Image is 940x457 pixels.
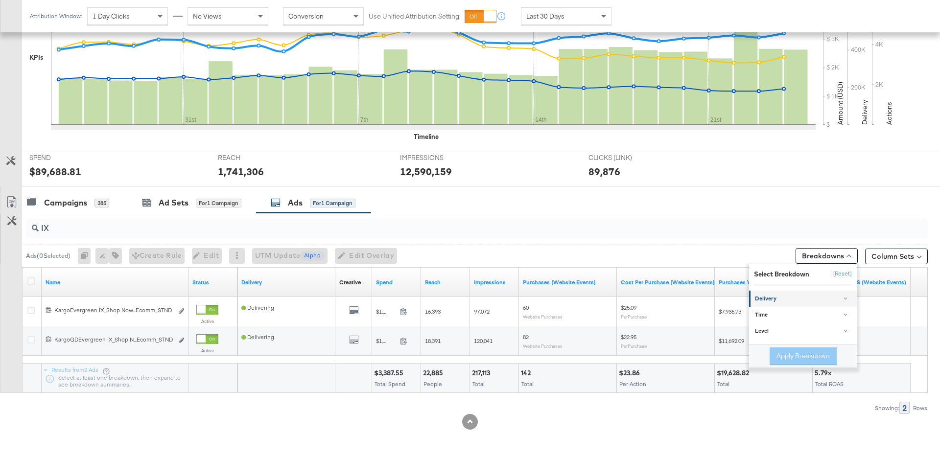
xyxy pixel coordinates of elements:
[755,295,852,303] div: Delivery
[719,337,744,344] span: $11,692.09
[425,308,441,315] span: 16,393
[78,248,95,264] div: 0
[93,12,130,21] span: 1 Day Clicks
[865,249,928,264] button: Column Sets
[192,278,234,286] a: Shows the current state of your Ad.
[619,368,643,378] div: $23.86
[44,197,87,208] div: Campaigns
[26,251,70,260] div: Ads ( 0 Selected)
[241,333,274,341] span: Delivering
[836,82,845,125] text: Amount (USD)
[588,164,620,179] div: 89,876
[913,405,928,411] div: Rows
[339,278,361,286] div: Creative
[218,164,264,179] div: 1,741,306
[523,314,563,320] sub: Website Purchases
[899,402,910,414] div: 2
[425,337,441,344] span: 18,391
[369,12,461,21] label: Use Unified Attribution Setting:
[376,278,417,286] a: The total amount spent to date.
[621,304,636,311] span: $25.09
[755,328,852,336] div: Level
[621,333,636,341] span: $22.95
[375,380,405,388] span: Total Spend
[196,199,241,207] div: for 1 Campaign
[472,380,485,388] span: Total
[719,308,741,315] span: $7,936.73
[423,380,442,388] span: People
[54,336,173,343] div: KargoGDEvergreen IX_Shop N...Ecomm_STND
[400,153,473,162] span: IMPRESSIONS
[860,100,869,125] text: Delivery
[376,308,396,315] span: $1,505.53
[29,53,44,62] div: KPIs
[241,304,274,311] span: Delivering
[46,278,185,286] a: Ad Name.
[29,164,81,179] div: $89,688.81
[54,306,173,314] div: KargoEvergreen IX_Shop Now...Ecomm_STND
[196,318,218,324] label: Active
[193,12,222,21] span: No Views
[414,132,439,141] div: Timeline
[717,368,752,378] div: $19,628.82
[621,314,647,320] sub: Per Purchase
[425,278,466,286] a: The number of people your ad was served to.
[339,278,361,286] a: Shows the creative associated with your ad.
[749,323,857,340] a: Level
[749,291,857,307] a: Delivery
[196,347,218,354] label: Active
[815,368,834,378] div: 5.79x
[755,311,852,319] div: Time
[29,13,82,20] div: Attribution Window:
[523,333,529,341] span: 82
[474,337,493,344] span: 120,041
[288,12,324,21] span: Conversion
[472,368,493,378] div: 217,113
[526,12,564,21] span: Last 30 Days
[523,304,529,311] span: 60
[815,380,844,388] span: Total ROAS
[619,380,646,388] span: Per Action
[717,380,729,388] span: Total
[621,343,647,349] sub: Per Purchase
[885,102,893,125] text: Actions
[817,278,907,286] a: The total value of the purchase actions divided by spend tracked by your Custom Audience pixel on...
[423,368,446,378] div: 22,885
[474,308,490,315] span: 97,072
[523,278,613,286] a: The number of times a purchase was made tracked by your Custom Audience pixel on your website aft...
[521,368,534,378] div: 142
[754,270,809,279] div: Select Breakdown
[621,278,715,286] a: The average cost for each purchase tracked by your Custom Audience pixel on your website after pe...
[874,405,899,411] div: Showing:
[288,197,303,208] div: Ads
[39,215,845,234] input: Search Ad Name, ID or Objective
[94,199,109,207] div: 385
[796,248,858,264] button: Breakdowns
[521,380,534,388] span: Total
[29,153,103,162] span: SPEND
[400,164,452,179] div: 12,590,159
[588,153,662,162] span: CLICKS (LINK)
[827,266,852,282] button: [Reset]
[474,278,515,286] a: The number of times your ad was served. On mobile apps an ad is counted as served the first time ...
[523,343,563,349] sub: Website Purchases
[376,337,396,344] span: $1,882.02
[218,153,291,162] span: REACH
[719,278,809,286] a: The total value of the purchase actions tracked by your Custom Audience pixel on your website aft...
[749,307,857,323] a: Time
[159,197,188,208] div: Ad Sets
[310,199,355,207] div: for 1 Campaign
[241,278,331,286] a: Reflects the ability of your Ad to achieve delivery.
[374,368,406,378] div: $3,387.55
